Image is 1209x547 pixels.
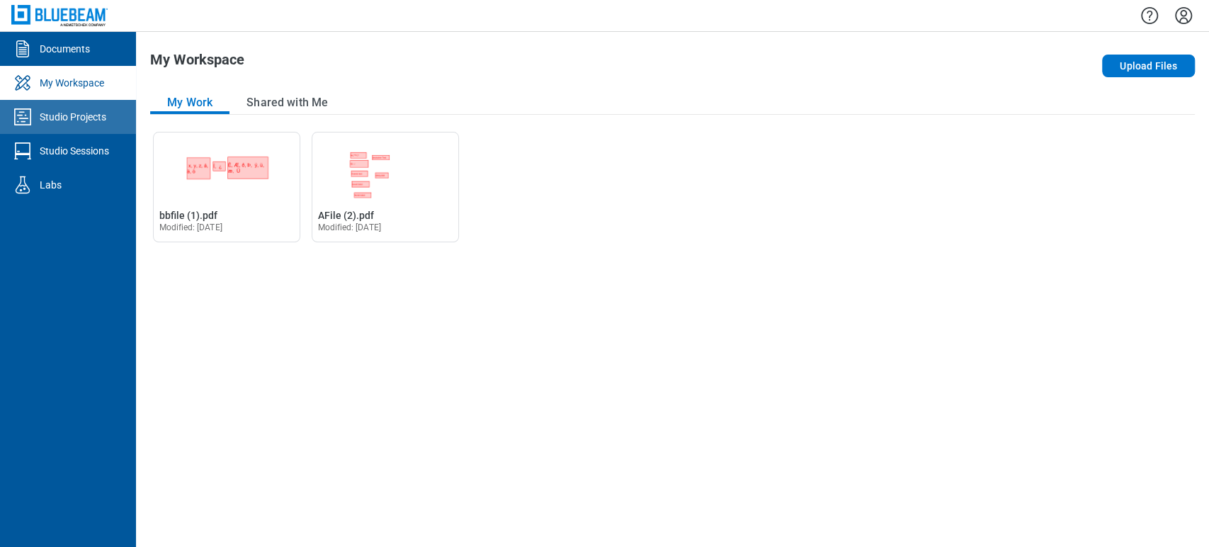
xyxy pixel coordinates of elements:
[318,222,381,232] span: Modified: [DATE]
[159,210,217,221] span: bbfile (1).pdf
[11,106,34,128] svg: Studio Projects
[153,132,300,242] div: Open bbfile (1).pdf in Editor
[1172,4,1195,28] button: Settings
[40,178,62,192] div: Labs
[312,132,459,242] div: Open AFile (2).pdf in Editor
[159,222,222,232] span: Modified: [DATE]
[11,38,34,60] svg: Documents
[11,72,34,94] svg: My Workspace
[1102,55,1195,77] button: Upload Files
[150,52,244,74] h1: My Workspace
[40,42,90,56] div: Documents
[11,5,108,26] img: Bluebeam, Inc.
[11,140,34,162] svg: Studio Sessions
[11,174,34,196] svg: Labs
[150,91,229,114] button: My Work
[40,110,106,124] div: Studio Projects
[312,132,458,201] img: AFile (2).pdf
[40,76,104,90] div: My Workspace
[318,210,374,221] span: AFile (2).pdf
[229,91,345,114] button: Shared with Me
[154,132,300,201] img: bbfile (1).pdf
[40,144,109,158] div: Studio Sessions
